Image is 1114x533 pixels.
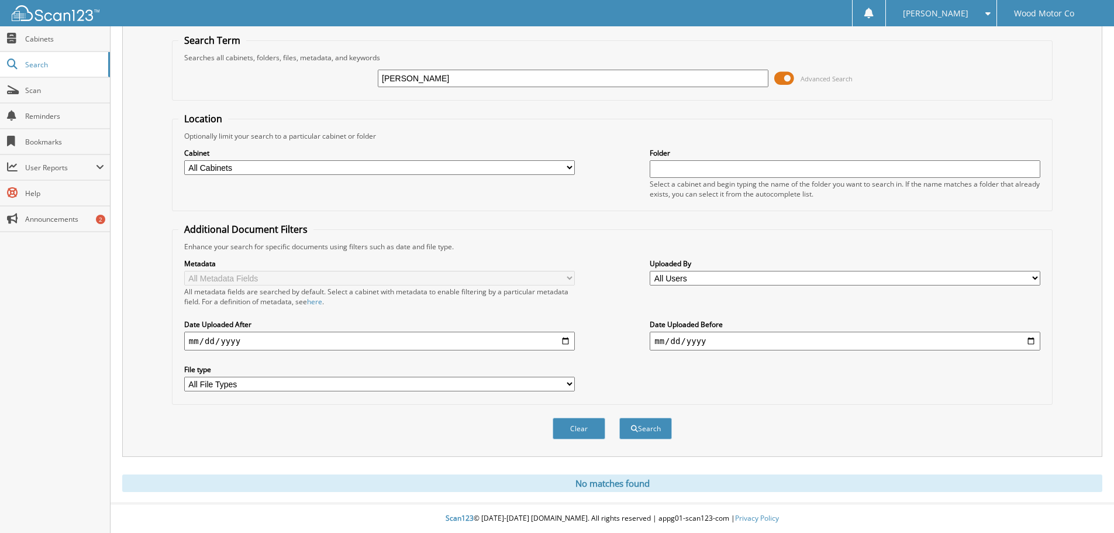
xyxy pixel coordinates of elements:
[25,163,96,173] span: User Reports
[307,297,322,307] a: here
[735,513,779,523] a: Privacy Policy
[650,148,1040,158] label: Folder
[12,5,99,21] img: scan123-logo-white.svg
[96,215,105,224] div: 2
[184,319,575,329] label: Date Uploaded After
[25,188,104,198] span: Help
[650,179,1040,199] div: Select a cabinet and begin typing the name of the folder you want to search in. If the name match...
[178,131,1046,141] div: Optionally limit your search to a particular cabinet or folder
[25,111,104,121] span: Reminders
[25,60,102,70] span: Search
[650,259,1040,269] label: Uploaded By
[111,504,1114,533] div: © [DATE]-[DATE] [DOMAIN_NAME]. All rights reserved | appg01-scan123-com |
[553,418,605,439] button: Clear
[178,242,1046,252] div: Enhance your search for specific documents using filters such as date and file type.
[122,474,1102,492] div: No matches found
[184,364,575,374] label: File type
[25,85,104,95] span: Scan
[619,418,672,439] button: Search
[446,513,474,523] span: Scan123
[25,34,104,44] span: Cabinets
[178,53,1046,63] div: Searches all cabinets, folders, files, metadata, and keywords
[25,137,104,147] span: Bookmarks
[184,287,575,307] div: All metadata fields are searched by default. Select a cabinet with metadata to enable filtering b...
[903,10,968,17] span: [PERSON_NAME]
[25,214,104,224] span: Announcements
[650,319,1040,329] label: Date Uploaded Before
[801,74,853,83] span: Advanced Search
[178,112,228,125] legend: Location
[184,259,575,269] label: Metadata
[184,148,575,158] label: Cabinet
[178,223,313,236] legend: Additional Document Filters
[650,332,1040,350] input: end
[184,332,575,350] input: start
[1014,10,1074,17] span: Wood Motor Co
[178,34,246,47] legend: Search Term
